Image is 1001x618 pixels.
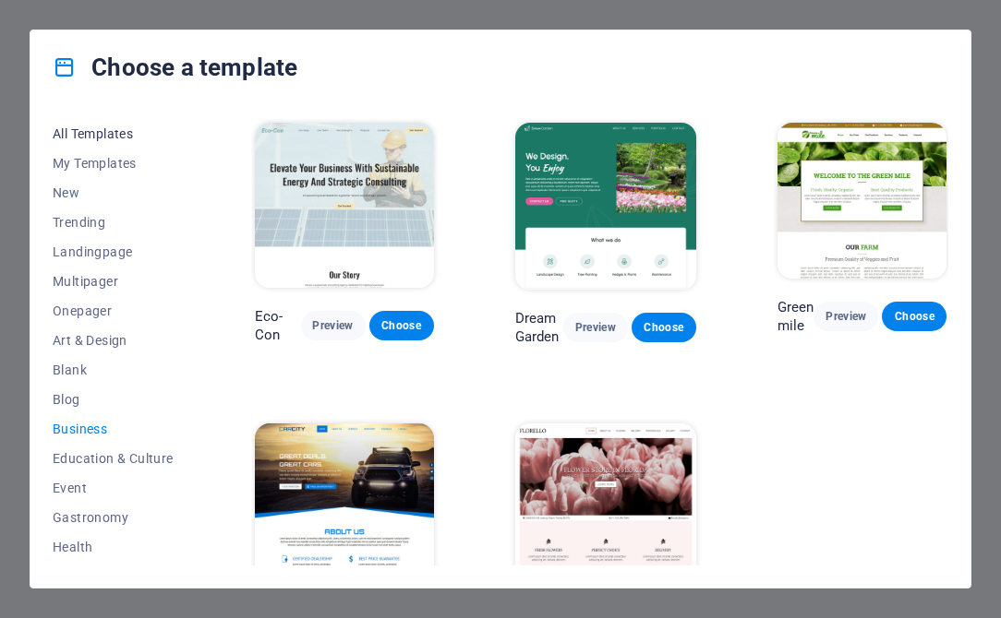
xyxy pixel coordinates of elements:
button: Art & Design [53,326,174,355]
span: Choose [646,320,681,335]
button: Onepager [53,296,174,326]
span: Choose [897,309,932,324]
span: Preview [578,320,613,335]
button: Event [53,473,174,503]
img: Dream Garden [515,123,696,290]
span: Health [53,540,174,554]
button: All Templates [53,119,174,149]
button: Blog [53,385,174,414]
p: Dream Garden [515,309,563,346]
button: Business [53,414,174,444]
button: Landingpage [53,237,174,267]
span: Business [53,422,174,436]
span: Blog [53,392,174,407]
span: Blank [53,362,174,377]
button: Choose [369,311,434,340]
button: Gastronomy [53,503,174,532]
img: Eco-Con [255,123,434,288]
span: Preview [316,318,351,333]
h4: Choose a template [53,53,297,82]
button: My Templates [53,149,174,178]
img: Florello [515,423,696,590]
p: Eco-Con [255,307,301,344]
button: New [53,178,174,208]
button: Preview [301,311,366,340]
span: Event [53,481,174,495]
span: All Templates [53,126,174,141]
img: Green mile [778,123,947,279]
span: Multipager [53,274,174,289]
button: Choose [632,313,696,342]
span: Choose [384,318,419,333]
span: My Templates [53,156,174,171]
span: Trending [53,215,174,230]
span: Gastronomy [53,510,174,525]
button: Choose [882,302,947,331]
span: Onepager [53,303,174,318]
span: Art & Design [53,333,174,348]
button: Preview [563,313,628,342]
button: Blank [53,355,174,385]
span: Education & Culture [53,451,174,466]
img: CarCity [255,423,434,588]
p: Green mile [778,298,814,335]
button: Multipager [53,267,174,296]
button: Preview [814,302,878,331]
span: Preview [828,309,863,324]
span: Landingpage [53,244,174,259]
button: Education & Culture [53,444,174,473]
button: IT & Media [53,562,174,591]
button: Health [53,532,174,562]
button: Trending [53,208,174,237]
span: New [53,185,174,200]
